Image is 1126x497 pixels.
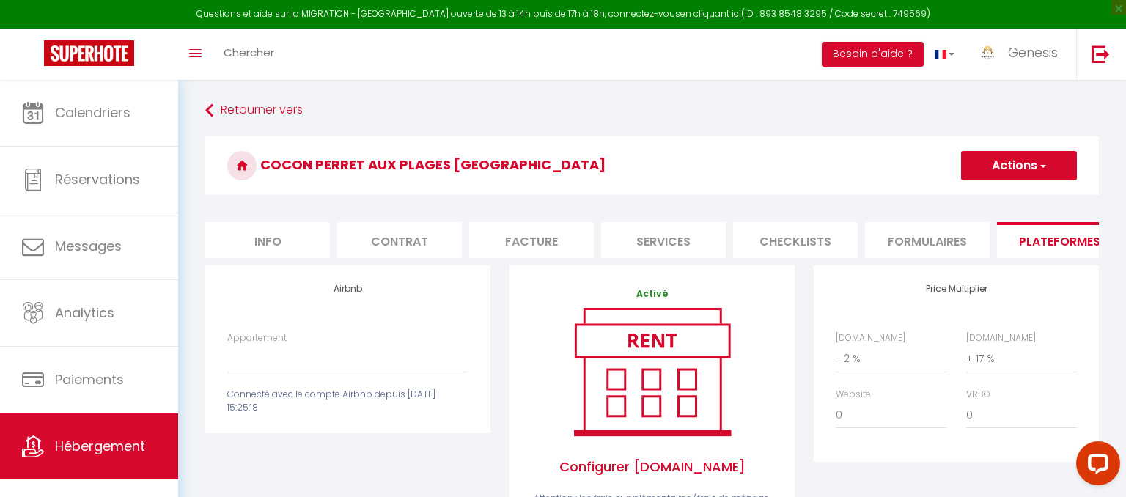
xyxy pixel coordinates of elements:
label: VRBO [966,388,990,402]
a: en cliquant ici [680,7,741,20]
span: Hébergement [55,437,145,455]
label: Website [836,388,871,402]
a: Chercher [213,29,285,80]
li: Checklists [733,222,858,258]
p: Activé [531,287,773,301]
label: [DOMAIN_NAME] [836,331,905,345]
span: Paiements [55,370,124,389]
span: Messages [55,237,122,255]
img: logout [1092,45,1110,63]
li: Services [601,222,726,258]
img: Super Booking [44,40,134,66]
label: Appartement [227,331,287,345]
li: Formulaires [865,222,990,258]
a: ... Genesis [965,29,1076,80]
h4: Price Multiplier [836,284,1077,294]
img: rent.png [559,301,746,442]
span: Analytics [55,303,114,322]
li: Info [205,222,330,258]
span: Genesis [1008,43,1058,62]
iframe: LiveChat chat widget [1064,435,1126,497]
span: Calendriers [55,103,130,122]
label: [DOMAIN_NAME] [966,331,1036,345]
span: Configurer [DOMAIN_NAME] [531,442,773,492]
button: Besoin d'aide ? [822,42,924,67]
button: Actions [961,151,1077,180]
li: Plateformes [997,222,1122,258]
span: Réservations [55,170,140,188]
li: Facture [469,222,594,258]
a: Retourner vers [205,97,1099,124]
li: Contrat [337,222,462,258]
h4: Airbnb [227,284,468,294]
div: Connecté avec le compte Airbnb depuis [DATE] 15:25:18 [227,388,468,416]
img: ... [976,42,998,64]
h3: Cocon Perret aux Plages [GEOGRAPHIC_DATA] [205,136,1099,195]
span: Chercher [224,45,274,60]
